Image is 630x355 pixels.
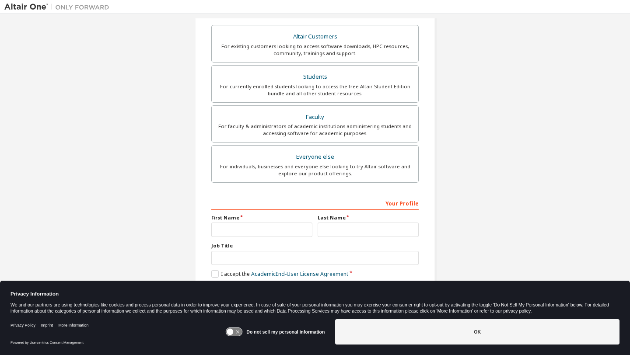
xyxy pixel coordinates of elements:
[211,270,348,278] label: I accept the
[217,111,413,123] div: Faculty
[217,123,413,137] div: For faculty & administrators of academic institutions administering students and accessing softwa...
[211,196,419,210] div: Your Profile
[217,31,413,43] div: Altair Customers
[211,214,312,221] label: First Name
[318,214,419,221] label: Last Name
[217,71,413,83] div: Students
[211,242,419,249] label: Job Title
[4,3,114,11] img: Altair One
[217,43,413,57] div: For existing customers looking to access software downloads, HPC resources, community, trainings ...
[251,270,348,278] a: Academic End-User License Agreement
[217,151,413,163] div: Everyone else
[217,83,413,97] div: For currently enrolled students looking to access the free Altair Student Edition bundle and all ...
[217,163,413,177] div: For individuals, businesses and everyone else looking to try Altair software and explore our prod...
